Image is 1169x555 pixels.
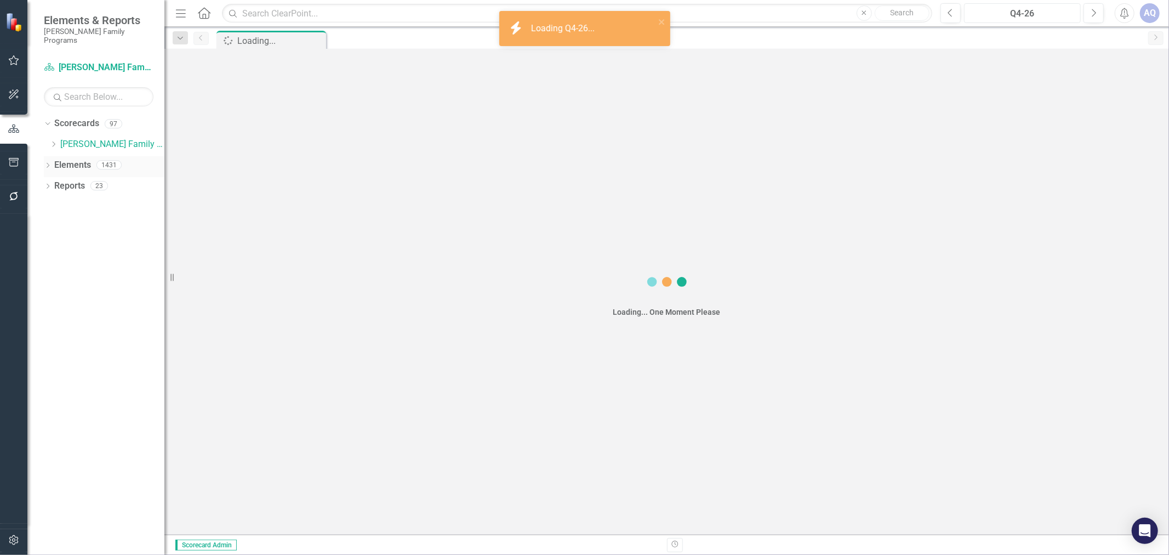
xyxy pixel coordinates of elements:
[658,15,666,28] button: close
[1140,3,1160,23] button: AQ
[5,13,25,32] img: ClearPoint Strategy
[44,27,153,45] small: [PERSON_NAME] Family Programs
[1132,518,1158,544] div: Open Intercom Messenger
[105,119,122,128] div: 97
[222,4,932,23] input: Search ClearPoint...
[44,14,153,27] span: Elements & Reports
[890,8,914,17] span: Search
[175,540,237,551] span: Scorecard Admin
[44,87,153,106] input: Search Below...
[237,34,323,48] div: Loading...
[54,117,99,130] a: Scorecards
[90,182,108,191] div: 23
[44,61,153,74] a: [PERSON_NAME] Family Programs
[60,138,164,151] a: [PERSON_NAME] Family Programs
[613,307,721,318] div: Loading... One Moment Please
[531,22,597,35] div: Loading Q4-26...
[96,161,122,170] div: 1431
[875,5,930,21] button: Search
[968,7,1077,20] div: Q4-26
[964,3,1081,23] button: Q4-26
[54,180,85,192] a: Reports
[54,159,91,172] a: Elements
